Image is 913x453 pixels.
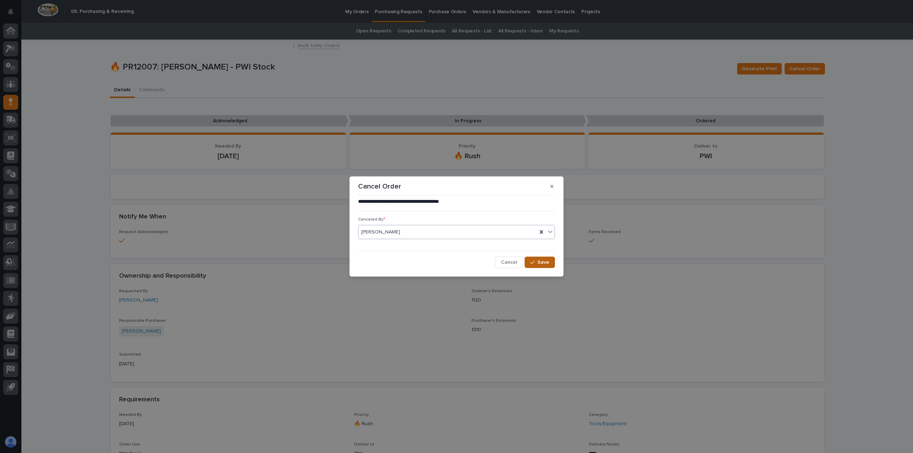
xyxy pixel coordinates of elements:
span: Canceled By [358,217,385,222]
span: [PERSON_NAME] [361,228,400,236]
button: Cancel [495,257,523,268]
button: Save [525,257,555,268]
span: Save [537,259,549,266]
p: Cancel Order [358,182,401,191]
span: Cancel [501,259,517,266]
